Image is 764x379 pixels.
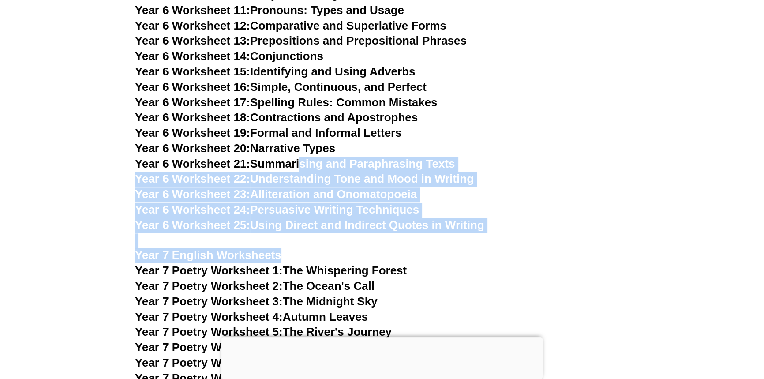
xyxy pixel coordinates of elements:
[135,96,250,109] span: Year 6 Worksheet 17:
[135,188,417,201] a: Year 6 Worksheet 23:Alliteration and Onomatopoeia
[135,142,335,155] a: Year 6 Worksheet 20:Narrative Types
[135,157,455,170] a: Year 6 Worksheet 21:Summarising and Paraphrasing Texts
[135,188,250,201] span: Year 6 Worksheet 23:
[135,203,419,216] a: Year 6 Worksheet 24:Persuasive Writing Techniques
[135,4,250,17] span: Year 6 Worksheet 11:
[135,111,418,124] a: Year 6 Worksheet 18:Contractions and Apostrophes
[135,295,283,308] span: Year 7 Poetry Worksheet 3:
[135,233,629,263] h3: Year 7 English Worksheets
[135,310,283,323] span: Year 7 Poetry Worksheet 4:
[135,341,283,354] span: Year 7 Poetry Worksheet 6:
[135,111,250,124] span: Year 6 Worksheet 18:
[135,19,446,32] a: Year 6 Worksheet 12:Comparative and Superlative Forms
[135,356,283,369] span: Year 7 Poetry Worksheet 7:
[135,126,250,139] span: Year 6 Worksheet 19:
[221,337,543,377] iframe: Advertisement
[135,279,283,293] span: Year 7 Poetry Worksheet 2:
[135,325,283,338] span: Year 7 Poetry Worksheet 5:
[135,34,467,47] a: Year 6 Worksheet 13:Prepositions and Prepositional Phrases
[135,295,378,308] a: Year 7 Poetry Worksheet 3:The Midnight Sky
[135,19,250,32] span: Year 6 Worksheet 12:
[135,310,368,323] a: Year 7 Poetry Worksheet 4:Autumn Leaves
[135,126,402,139] a: Year 6 Worksheet 19:Formal and Informal Letters
[135,80,250,94] span: Year 6 Worksheet 16:
[135,172,250,185] span: Year 6 Worksheet 22:
[135,65,415,78] a: Year 6 Worksheet 15:Identifying and Using Adverbs
[720,337,764,379] iframe: Chat Widget
[135,65,250,78] span: Year 6 Worksheet 15:
[135,80,427,94] a: Year 6 Worksheet 16:Simple, Continuous, and Perfect
[135,49,323,63] a: Year 6 Worksheet 14:Conjunctions
[135,341,385,354] a: Year 7 Poetry Worksheet 6:The Secret Garden
[135,218,250,232] span: Year 6 Worksheet 25:
[135,142,250,155] span: Year 6 Worksheet 20:
[135,49,250,63] span: Year 6 Worksheet 14:
[135,4,404,17] a: Year 6 Worksheet 11:Pronouns: Types and Usage
[135,218,484,232] a: Year 6 Worksheet 25:Using Direct and Indirect Quotes in Writing
[135,157,250,170] span: Year 6 Worksheet 21:
[135,279,375,293] a: Year 7 Poetry Worksheet 2:The Ocean's Call
[135,203,250,216] span: Year 6 Worksheet 24:
[135,34,250,47] span: Year 6 Worksheet 13:
[135,172,474,185] a: Year 6 Worksheet 22:Understanding Tone and Mood in Writing
[135,264,407,277] a: Year 7 Poetry Worksheet 1:The Whispering Forest
[135,264,283,277] span: Year 7 Poetry Worksheet 1:
[135,325,392,338] a: Year 7 Poetry Worksheet 5:The River's Journey
[135,96,437,109] a: Year 6 Worksheet 17:Spelling Rules: Common Mistakes
[135,356,444,369] a: Year 7 Poetry Worksheet 7:[PERSON_NAME] of the Wind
